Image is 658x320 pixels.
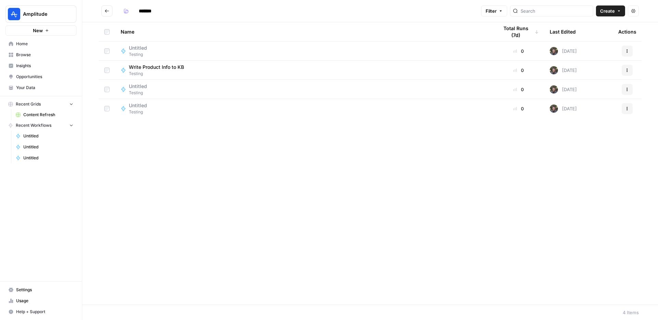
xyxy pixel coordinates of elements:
a: Opportunities [5,71,76,82]
a: Untitled [13,141,76,152]
div: [DATE] [550,104,577,113]
span: Untitled [129,102,147,109]
span: Untitled [129,83,147,90]
span: Testing [129,51,153,58]
a: UntitledTesting [121,45,487,58]
div: 0 [498,67,539,74]
button: Help + Support [5,306,76,317]
button: Create [596,5,625,16]
span: Testing [129,109,153,115]
a: Home [5,38,76,49]
img: maow1e9ocotky9esmvpk8ol9rk58 [550,104,558,113]
input: Search [521,8,590,14]
img: maow1e9ocotky9esmvpk8ol9rk58 [550,85,558,94]
span: Usage [16,298,73,304]
span: Untitled [23,155,73,161]
span: Write Product Info to KB [129,64,184,71]
span: Untitled [129,45,147,51]
button: Recent Grids [5,99,76,109]
div: [DATE] [550,47,577,55]
div: Name [121,22,487,41]
span: Home [16,41,73,47]
span: Recent Workflows [16,122,51,128]
a: UntitledTesting [121,83,487,96]
div: Last Edited [550,22,576,41]
span: Untitled [23,133,73,139]
span: Amplitude [23,11,64,17]
a: Untitled [13,131,76,141]
div: [DATE] [550,85,577,94]
img: maow1e9ocotky9esmvpk8ol9rk58 [550,66,558,74]
span: Insights [16,63,73,69]
span: Settings [16,287,73,293]
img: Amplitude Logo [8,8,20,20]
button: Workspace: Amplitude [5,5,76,23]
span: Browse [16,52,73,58]
a: Settings [5,284,76,295]
div: [DATE] [550,66,577,74]
span: New [33,27,43,34]
a: Your Data [5,82,76,93]
a: Usage [5,295,76,306]
button: New [5,25,76,36]
a: Untitled [13,152,76,163]
span: Recent Grids [16,101,41,107]
button: Filter [481,5,507,16]
div: Total Runs (7d) [498,22,539,41]
span: Filter [486,8,497,14]
div: 0 [498,86,539,93]
div: Actions [618,22,636,41]
div: 0 [498,105,539,112]
span: Help + Support [16,309,73,315]
div: 4 Items [623,309,639,316]
span: Testing [129,90,153,96]
span: Testing [129,71,190,77]
span: Your Data [16,85,73,91]
a: Insights [5,60,76,71]
span: Content Refresh [23,112,73,118]
div: 0 [498,48,539,54]
a: Browse [5,49,76,60]
button: Recent Workflows [5,120,76,131]
a: UntitledTesting [121,102,487,115]
a: Write Product Info to KBTesting [121,64,487,77]
button: Go back [101,5,112,16]
span: Opportunities [16,74,73,80]
span: Create [600,8,615,14]
img: maow1e9ocotky9esmvpk8ol9rk58 [550,47,558,55]
a: Content Refresh [13,109,76,120]
span: Untitled [23,144,73,150]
